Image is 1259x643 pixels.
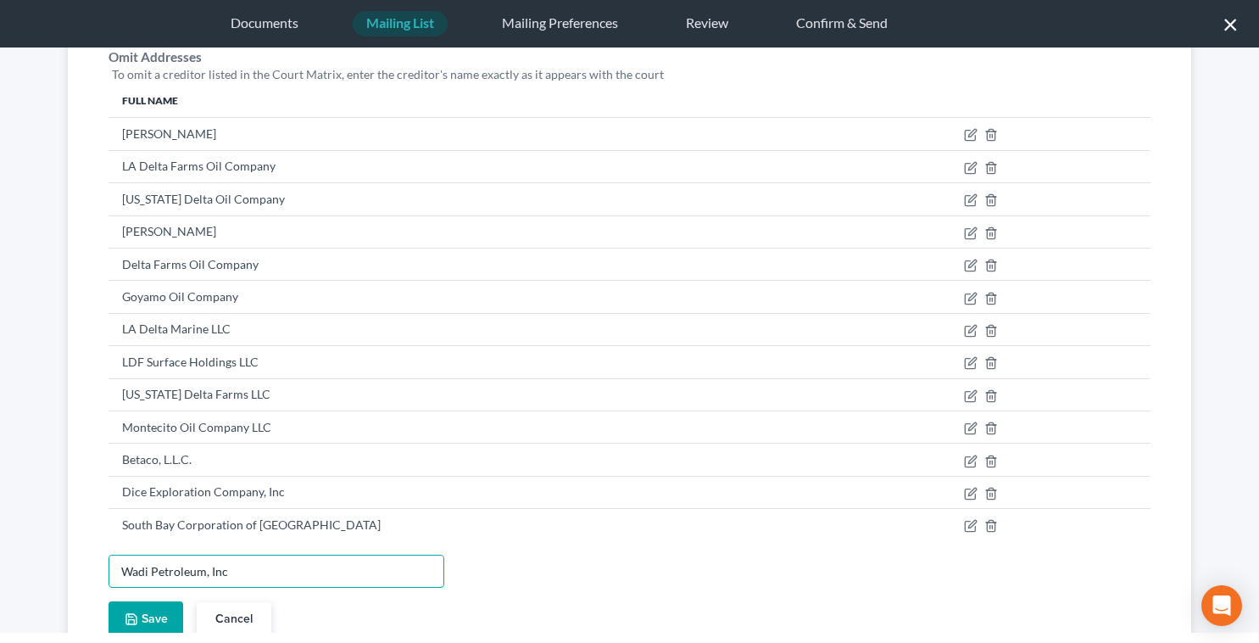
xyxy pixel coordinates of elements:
[1201,585,1242,626] div: Open Intercom Messenger
[672,11,742,36] div: Review
[109,118,950,150] td: [PERSON_NAME]
[109,556,443,588] input: --
[217,11,312,36] div: Documents
[109,281,950,313] td: Goyamo Oil Company
[109,313,950,345] td: LA Delta Marine LLC
[109,411,950,443] td: Montecito Oil Company LLC
[109,83,950,117] th: Full Name
[109,248,950,280] td: Delta Farms Oil Company
[109,476,950,508] td: Dice Exploration Company, Inc
[112,66,1150,83] div: To omit a creditor listed in the Court Matrix, enter the creditor's name exactly as it appears wi...
[783,11,901,36] div: Confirm & Send
[488,11,632,36] div: Mailing Preferences
[109,215,950,248] td: [PERSON_NAME]
[1223,10,1239,37] button: ×
[353,11,448,36] div: Mailing List
[109,378,950,411] td: [US_STATE] Delta Farms LLC
[109,183,950,215] td: [US_STATE] Delta Oil Company
[109,601,183,637] button: Save
[197,602,271,636] button: Cancel
[109,346,950,378] td: LDF Surface Holdings LLC
[109,509,950,541] td: South Bay Corporation of [GEOGRAPHIC_DATA]
[109,444,950,476] td: Betaco, L.L.C.
[109,48,1150,66] div: Omit Addresses
[109,150,950,182] td: LA Delta Farms Oil Company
